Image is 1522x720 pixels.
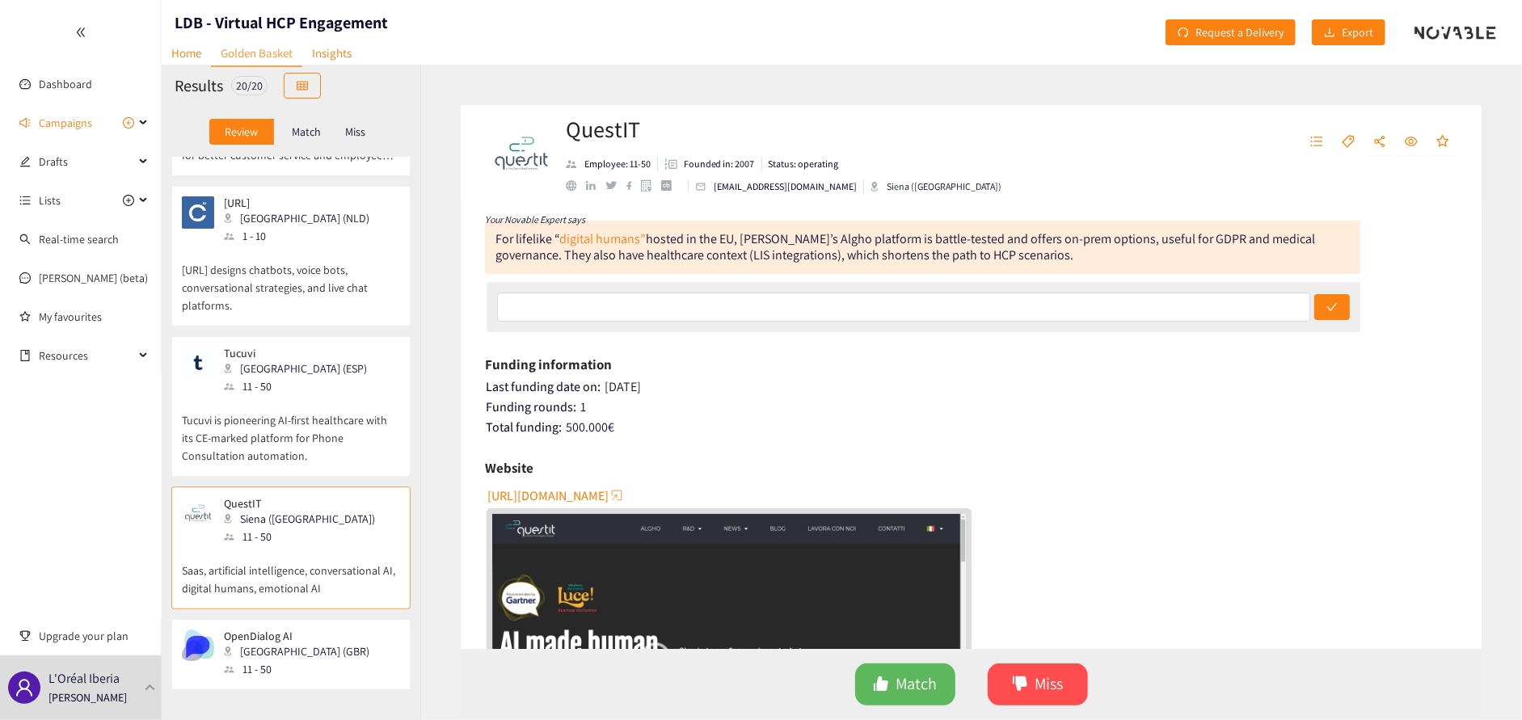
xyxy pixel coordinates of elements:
[1314,294,1350,320] button: check
[1342,23,1373,41] span: Export
[873,676,889,694] span: like
[769,157,839,171] p: Status: operating
[39,77,92,91] a: Dashboard
[224,347,367,360] p: Tucuvi
[19,350,31,361] span: book
[297,80,308,93] span: table
[39,107,92,139] span: Campaigns
[182,245,400,314] p: [URL] designs chatbots, voice bots, conversational strategies, and live chat platforms.
[224,642,379,660] div: [GEOGRAPHIC_DATA] (GBR)
[182,347,214,379] img: Snapshot of the company's website
[1405,135,1418,149] span: eye
[224,227,379,245] div: 1 - 10
[626,181,642,190] a: facebook
[1035,672,1063,697] span: Miss
[224,360,377,377] div: [GEOGRAPHIC_DATA] (ESP)
[1326,301,1338,314] span: check
[345,125,365,138] p: Miss
[1166,19,1296,45] button: redoRequest a Delivery
[1310,135,1323,149] span: unordered-list
[485,352,612,377] h6: Funding information
[487,399,1458,415] div: 1
[48,688,127,706] p: [PERSON_NAME]
[1302,129,1331,155] button: unordered-list
[224,209,379,227] div: [GEOGRAPHIC_DATA] (NLD)
[1258,545,1522,720] iframe: Chat Widget
[39,301,149,333] a: My favourites
[19,630,31,642] span: trophy
[182,497,214,529] img: Snapshot of the company's website
[485,221,1360,274] div: For lifelike “ hosted in the EU, [PERSON_NAME]’s Algho platform is battle-tested and offers on-pr...
[292,125,321,138] p: Match
[658,157,762,171] li: Founded in year
[485,456,533,480] h6: Website
[211,40,302,67] a: Golden Basket
[224,660,379,678] div: 11 - 50
[162,40,211,65] a: Home
[714,179,857,194] p: [EMAIL_ADDRESS][DOMAIN_NAME]
[487,398,577,415] span: Funding rounds:
[584,157,651,171] p: Employee: 11-50
[225,125,258,138] p: Review
[684,157,755,171] p: Founded in: 2007
[175,74,223,97] h2: Results
[1397,129,1426,155] button: eye
[224,528,385,545] div: 11 - 50
[487,379,1458,395] div: [DATE]
[175,11,388,34] h1: LDB - Virtual HCP Engagement
[1178,27,1189,40] span: redo
[566,113,1001,145] h2: QuestIT
[284,73,321,99] button: table
[487,419,1458,436] div: 500.000 €
[1312,19,1385,45] button: downloadExport
[661,180,681,191] a: crunchbase
[1334,129,1363,155] button: tag
[1342,135,1355,149] span: tag
[182,395,400,465] p: Tucuvi is pioneering AI-first healthcare with its CE-marked platform for Phone Consultation autom...
[1012,676,1028,694] span: dislike
[123,195,134,206] span: plus-circle
[1373,135,1386,149] span: share-alt
[1365,129,1394,155] button: share-alt
[605,181,626,189] a: twitter
[487,486,609,506] span: [URL][DOMAIN_NAME]
[641,179,661,192] a: google maps
[182,545,400,597] p: Saas, artificial intelligence, conversational AI, digital humans, emotional AI
[39,145,134,178] span: Drafts
[302,40,361,65] a: Insights
[559,230,646,247] a: digital humans”
[19,156,31,167] span: edit
[15,678,34,697] span: user
[224,497,375,510] p: QuestIT
[855,663,955,705] button: likeMatch
[39,339,134,372] span: Resources
[586,181,605,191] a: linkedin
[485,213,585,225] i: Your Novable Expert says
[19,117,31,128] span: sound
[1436,135,1449,149] span: star
[896,672,937,697] span: Match
[1258,545,1522,720] div: Widget de chat
[182,629,214,662] img: Snapshot of the company's website
[224,629,369,642] p: OpenDialog AI
[182,196,214,229] img: Snapshot of the company's website
[1428,129,1457,155] button: star
[489,121,554,186] img: Company Logo
[487,482,625,508] button: [URL][DOMAIN_NAME]
[39,271,148,285] a: [PERSON_NAME] (beta)
[224,377,377,395] div: 11 - 50
[75,27,86,38] span: double-left
[871,179,1001,194] div: Siena ([GEOGRAPHIC_DATA])
[123,117,134,128] span: plus-circle
[762,157,839,171] li: Status
[39,232,119,246] a: Real-time search
[39,620,149,652] span: Upgrade your plan
[1324,27,1335,40] span: download
[1195,23,1284,41] span: Request a Delivery
[487,419,563,436] span: Total funding:
[19,195,31,206] span: unordered-list
[988,663,1088,705] button: dislikeMiss
[48,668,120,688] p: L'Oréal Iberia
[224,510,385,528] div: Siena ([GEOGRAPHIC_DATA])
[231,76,268,95] div: 20 / 20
